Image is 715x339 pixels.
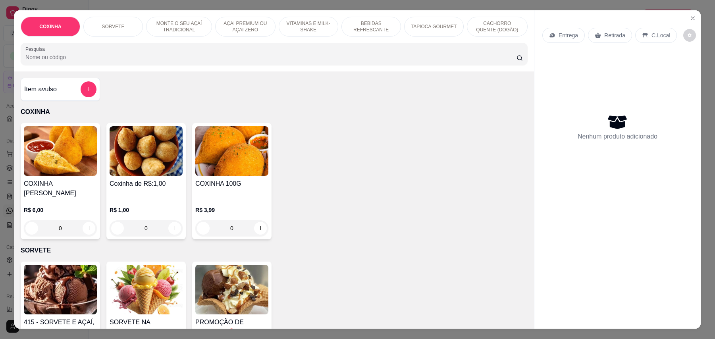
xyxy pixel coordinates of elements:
p: Entrega [559,31,578,39]
p: Nenhum produto adicionado [578,132,657,141]
img: product-image [195,126,268,176]
img: product-image [24,265,97,314]
h4: 415 - SORVETE E AÇAÍ, NO PESO Kg [24,318,97,337]
p: TAPIOCA GOURMET [411,23,457,30]
p: BEBIDAS REFRESCANTE [348,20,394,33]
h4: Item avulso [24,85,57,94]
p: COXINHA [39,23,61,30]
p: VITAMINAS E MILK-SHAKE [285,20,331,33]
h4: COXINHA [PERSON_NAME] [24,179,97,198]
input: Pesquisa [25,53,516,61]
p: R$ 3,99 [195,206,268,214]
h4: COXINHA 100G [195,179,268,189]
p: AÇAI PREMIUM OU AÇAI ZERO [222,20,269,33]
p: R$ 1,00 [110,206,183,214]
button: decrease-product-quantity [111,222,124,235]
img: product-image [110,265,183,314]
p: R$ 6,00 [24,206,97,214]
p: MONTE O SEU AÇAÍ TRADICIONAL [153,20,205,33]
h4: SORVETE NA CASQUINHA [110,318,183,337]
img: product-image [195,265,268,314]
button: decrease-product-quantity [197,222,210,235]
button: Close [686,12,699,25]
label: Pesquisa [25,46,48,52]
button: increase-product-quantity [254,222,267,235]
button: decrease-product-quantity [683,29,696,42]
p: Retirada [604,31,625,39]
p: SORVETE [102,23,124,30]
p: CACHORRO QUENTE (DOGÃO) [474,20,521,33]
h4: Coxinha de R$:1,00 [110,179,183,189]
p: C.Local [651,31,670,39]
p: COXINHA [21,107,528,117]
h4: PROMOÇÃO DE SORVETE 🍨 [195,318,268,337]
button: increase-product-quantity [168,222,181,235]
p: SORVETE [21,246,528,255]
button: add-separate-item [81,81,96,97]
img: product-image [24,126,97,176]
img: product-image [110,126,183,176]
